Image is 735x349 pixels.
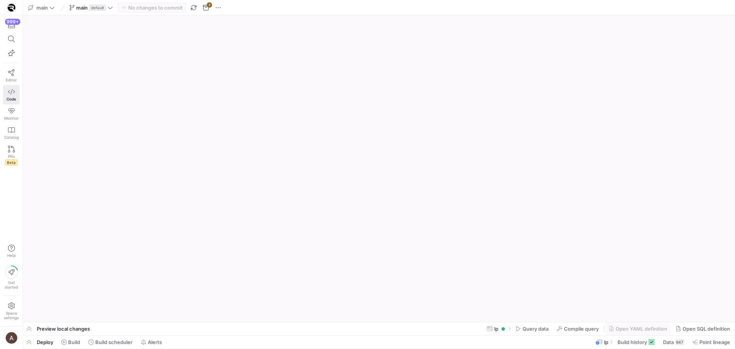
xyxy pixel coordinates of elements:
[5,159,18,166] span: Beta
[604,339,608,345] span: lp
[494,326,498,332] span: lp
[7,253,16,258] span: Help
[58,336,83,349] button: Build
[36,5,48,11] span: main
[37,339,53,345] span: Deploy
[37,326,90,332] span: Preview local changes
[672,322,733,335] button: Open SQL definition
[617,339,647,345] span: Build history
[554,322,602,335] button: Compile query
[5,332,18,344] img: https://lh3.googleusercontent.com/a/AEdFTp4_8LqxRyxVUtC19lo4LS2NU-n5oC7apraV2tR5=s96-c
[4,135,19,140] span: Catalog
[3,143,20,169] a: PRsBeta
[663,339,674,345] span: Data
[3,18,20,32] button: 999+
[89,5,106,11] span: default
[8,154,15,159] span: PRs
[4,311,19,320] span: Space settings
[523,326,549,332] span: Query data
[3,1,20,14] a: https://storage.googleapis.com/y42-prod-data-exchange/images/9vP1ZiGb3SDtS36M2oSqLE2NxN9MAbKgqIYc...
[675,339,684,345] div: 647
[148,339,162,345] span: Alerts
[137,336,165,349] button: Alerts
[68,339,80,345] span: Build
[689,336,733,349] button: Point lineage
[6,78,17,82] span: Editor
[683,326,730,332] span: Open SQL definition
[564,326,599,332] span: Compile query
[5,280,18,289] span: Get started
[614,336,658,349] button: Build history
[3,299,20,323] a: Spacesettings
[5,19,20,25] div: 999+
[76,5,88,11] span: main
[3,330,20,346] button: https://lh3.googleusercontent.com/a/AEdFTp4_8LqxRyxVUtC19lo4LS2NU-n5oC7apraV2tR5=s96-c
[4,116,19,120] span: Monitor
[85,336,136,349] button: Build scheduler
[699,339,730,345] span: Point lineage
[26,3,57,13] button: main
[95,339,132,345] span: Build scheduler
[660,336,688,349] button: Data647
[3,85,20,104] a: Code
[3,241,20,261] button: Help
[3,66,20,85] a: Editor
[67,3,115,13] button: maindefault
[3,263,20,292] button: Getstarted
[3,104,20,123] a: Monitor
[7,97,16,101] span: Code
[8,4,15,11] img: https://storage.googleapis.com/y42-prod-data-exchange/images/9vP1ZiGb3SDtS36M2oSqLE2NxN9MAbKgqIYc...
[3,123,20,143] a: Catalog
[512,322,552,335] button: Query data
